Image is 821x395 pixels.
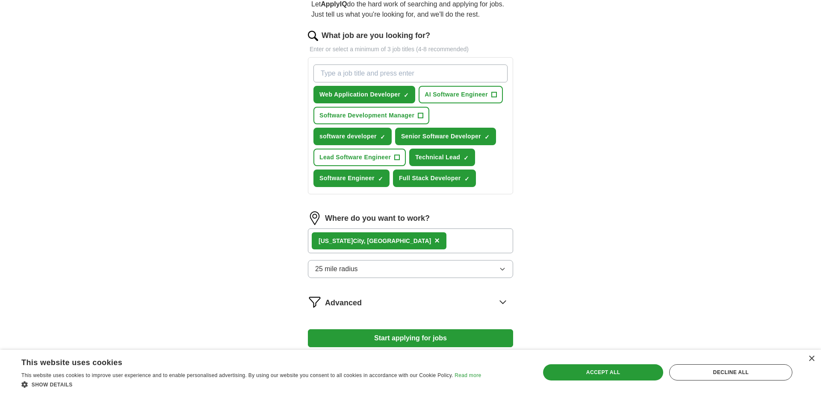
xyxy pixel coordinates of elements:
button: Technical Lead✓ [409,149,475,166]
span: Software Development Manager [319,111,414,120]
strong: ApplyIQ [321,0,347,8]
button: Lead Software Engineer [313,149,406,166]
label: Where do you want to work? [325,213,430,224]
button: AI Software Engineer [419,86,503,103]
strong: [US_STATE] [319,237,353,244]
div: This website uses cookies [21,355,460,368]
span: software developer [319,132,377,141]
span: ✓ [464,155,469,161]
button: Start applying for jobs [308,329,513,347]
button: Senior Software Developer✓ [395,128,496,145]
span: Show details [32,382,73,388]
div: Accept all [543,364,664,380]
span: Technical Lead [415,153,460,162]
button: software developer✓ [313,128,392,145]
span: 25 mile radius [315,264,358,274]
img: search.png [308,31,318,41]
div: Decline all [669,364,792,380]
span: ✓ [464,176,470,182]
button: Full Stack Developer✓ [393,170,476,187]
span: × [434,236,440,245]
span: Advanced [325,297,362,309]
span: Full Stack Developer [399,174,461,183]
label: What job are you looking for? [322,30,430,41]
button: 25 mile radius [308,260,513,278]
input: Type a job title and press enter [313,64,508,82]
div: Close [808,356,815,362]
button: Software Development Manager [313,107,429,124]
img: location.png [308,211,322,225]
span: AI Software Engineer [425,90,488,99]
button: Web Application Developer✓ [313,86,415,103]
a: Read more, opens a new window [455,372,481,378]
p: Enter or select a minimum of 3 job titles (4-8 recommended) [308,45,513,54]
button: Software Engineer✓ [313,170,390,187]
span: Lead Software Engineer [319,153,391,162]
button: × [434,234,440,247]
span: This website uses cookies to improve user experience and to enable personalised advertising. By u... [21,372,453,378]
div: City, [GEOGRAPHIC_DATA] [319,237,431,246]
div: Show details [21,380,481,389]
img: filter [308,295,322,309]
span: ✓ [380,134,385,140]
span: Software Engineer [319,174,375,183]
span: ✓ [378,176,383,182]
span: ✓ [404,92,409,99]
span: ✓ [484,134,490,140]
span: Senior Software Developer [401,132,481,141]
span: Web Application Developer [319,90,400,99]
